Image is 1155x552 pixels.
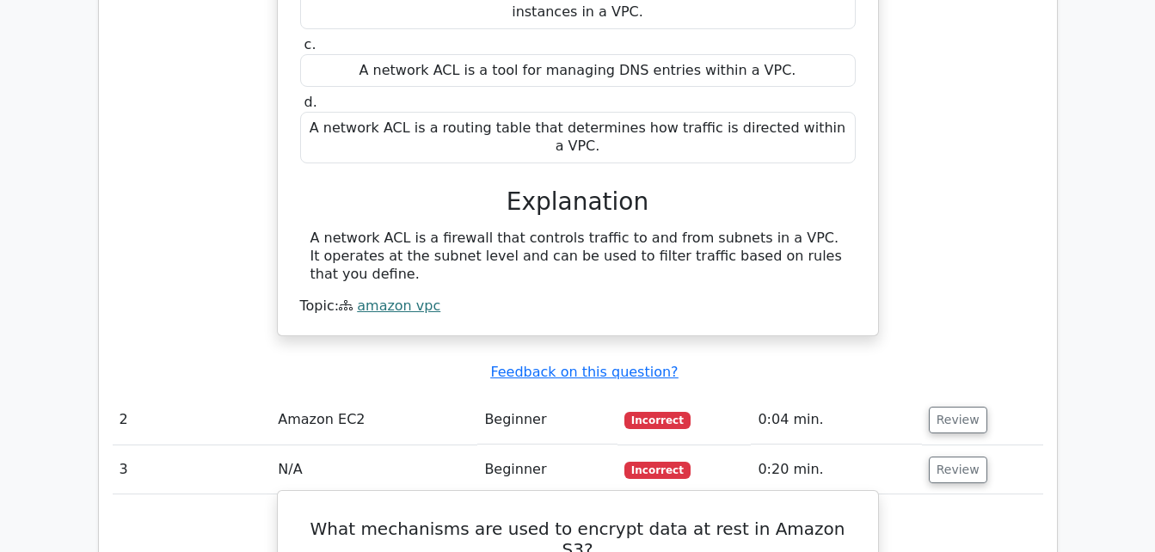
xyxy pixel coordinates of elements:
td: Beginner [477,396,617,445]
h3: Explanation [310,187,845,217]
td: 3 [113,445,272,494]
span: Incorrect [624,412,691,429]
td: Amazon EC2 [271,396,477,445]
button: Review [929,457,987,483]
span: Incorrect [624,462,691,479]
a: Feedback on this question? [490,364,678,380]
div: A network ACL is a routing table that determines how traffic is directed within a VPC. [300,112,856,163]
button: Review [929,407,987,433]
span: c. [304,36,316,52]
div: A network ACL is a tool for managing DNS entries within a VPC. [300,54,856,88]
td: 0:04 min. [751,396,921,445]
div: A network ACL is a firewall that controls traffic to and from subnets in a VPC. It operates at th... [310,230,845,283]
td: 2 [113,396,272,445]
a: amazon vpc [357,297,440,314]
span: d. [304,94,317,110]
td: N/A [271,445,477,494]
td: Beginner [477,445,617,494]
div: Topic: [300,297,856,316]
td: 0:20 min. [751,445,921,494]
